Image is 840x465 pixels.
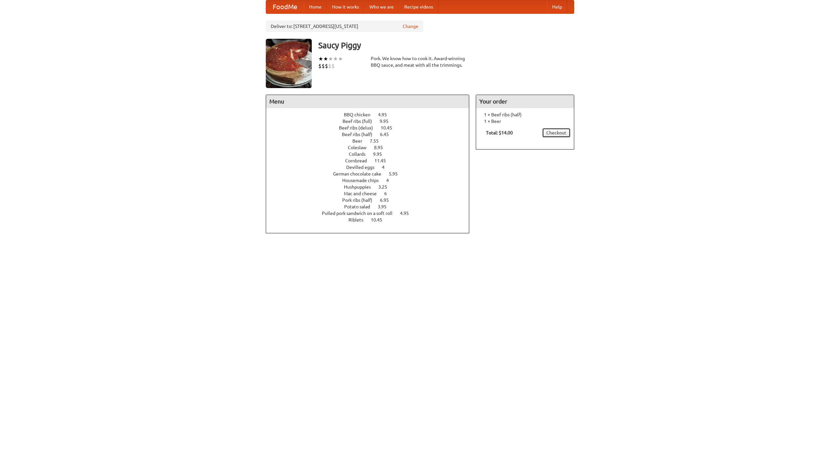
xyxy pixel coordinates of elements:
span: Hushpuppies [344,184,377,190]
a: Riblets 10.45 [348,217,394,222]
span: 4 [386,178,395,183]
span: 3.25 [378,184,394,190]
a: Potato salad 3.95 [344,204,399,209]
span: Pork ribs (half) [342,198,379,203]
a: Beef ribs (full) 9.95 [343,119,401,124]
a: Home [304,0,327,13]
span: Collards [349,151,372,157]
li: $ [322,62,325,70]
img: angular.jpg [266,39,312,88]
div: Deliver to: [STREET_ADDRESS][US_STATE] [266,20,423,32]
span: 5.95 [389,171,404,176]
span: Housemade chips [342,178,385,183]
span: Beef ribs (full) [343,119,379,124]
span: 9.95 [373,151,388,157]
span: 4 [382,165,391,170]
a: BBQ chicken 4.95 [344,112,399,117]
span: Devilled eggs [346,165,381,170]
span: 4.95 [378,112,393,117]
a: Checkout [542,128,571,138]
span: 4.95 [400,211,415,216]
a: Collards 9.95 [349,151,394,157]
li: $ [318,62,322,70]
h4: Menu [266,95,469,108]
a: German chocolate cake 5.95 [333,171,410,176]
a: Mac and cheese 6 [344,191,399,196]
span: German chocolate cake [333,171,388,176]
li: $ [325,62,328,70]
a: Hushpuppies 3.25 [344,184,399,190]
a: Coleslaw 8.95 [348,145,395,150]
span: BBQ chicken [344,112,377,117]
a: Housemade chips 4 [342,178,401,183]
li: ★ [333,55,338,62]
a: Recipe videos [399,0,438,13]
span: 6 [384,191,393,196]
span: 6.45 [380,132,395,137]
h3: Saucy Piggy [318,39,574,52]
span: 3.95 [378,204,393,209]
a: Beef ribs (delux) 10.45 [339,125,404,130]
span: Beer [352,138,369,144]
span: 7.55 [370,138,385,144]
span: Riblets [348,217,370,222]
li: ★ [318,55,323,62]
li: $ [331,62,335,70]
li: ★ [338,55,343,62]
a: Cornbread 11.45 [345,158,398,163]
li: ★ [328,55,333,62]
a: Beer 7.55 [352,138,391,144]
span: Beef ribs (half) [342,132,379,137]
a: Pulled pork sandwich on a soft roll 4.95 [322,211,421,216]
span: Beef ribs (delux) [339,125,380,130]
li: 1 × Beef ribs (half) [479,111,571,118]
span: Mac and cheese [344,191,383,196]
span: Potato salad [344,204,377,209]
span: Coleslaw [348,145,373,150]
span: 11.45 [374,158,392,163]
span: 10.45 [371,217,389,222]
a: How it works [327,0,364,13]
span: 8.95 [374,145,389,150]
span: 6.95 [380,198,395,203]
span: Pulled pork sandwich on a soft roll [322,211,399,216]
div: Pork. We know how to cook it. Award-winning BBQ sauce, and meat with all the trimmings. [371,55,469,68]
li: 1 × Beer [479,118,571,125]
h4: Your order [476,95,574,108]
li: $ [328,62,331,70]
span: Cornbread [345,158,373,163]
a: FoodMe [266,0,304,13]
a: Pork ribs (half) 6.95 [342,198,401,203]
a: Help [547,0,567,13]
span: 9.95 [380,119,395,124]
b: Total: $14.00 [486,130,513,135]
a: Change [403,23,418,30]
span: 10.45 [381,125,399,130]
a: Devilled eggs 4 [346,165,397,170]
a: Beef ribs (half) 6.45 [342,132,401,137]
a: Who we are [364,0,399,13]
li: ★ [323,55,328,62]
